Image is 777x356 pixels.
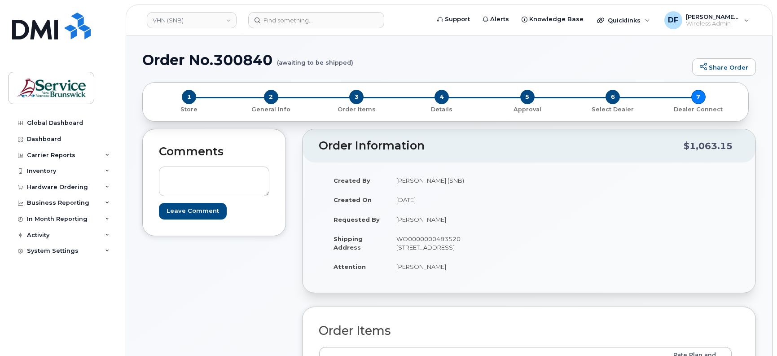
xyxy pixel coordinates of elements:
td: [PERSON_NAME] (SNB) [388,171,522,190]
a: 3 Order Items [314,104,399,114]
a: Share Order [692,58,756,76]
h2: Order Items [319,324,732,338]
p: Order Items [317,105,395,114]
a: 1 Store [150,104,228,114]
p: Select Dealer [574,105,652,114]
h2: Comments [159,145,269,158]
strong: Attention [334,263,366,270]
h1: Order No.300840 [142,52,688,68]
small: (awaiting to be shipped) [277,52,353,66]
a: 2 General Info [228,104,313,114]
strong: Shipping Address [334,235,363,251]
td: [PERSON_NAME] [388,210,522,229]
span: 3 [349,90,364,104]
p: General Info [232,105,310,114]
strong: Created By [334,177,370,184]
td: WO0000000483520 [STREET_ADDRESS] [388,229,522,257]
div: $1,063.15 [684,137,733,154]
span: 6 [606,90,620,104]
a: 4 Details [399,104,484,114]
span: 4 [435,90,449,104]
a: 5 Approval [485,104,570,114]
td: [PERSON_NAME] [388,257,522,277]
span: 5 [520,90,535,104]
h2: Order Information [319,140,684,152]
td: [DATE] [388,190,522,210]
strong: Created On [334,196,372,203]
input: Leave Comment [159,203,227,220]
p: Approval [488,105,566,114]
a: 6 Select Dealer [570,104,655,114]
span: 2 [264,90,278,104]
p: Store [154,105,224,114]
strong: Requested By [334,216,380,223]
p: Details [403,105,481,114]
span: 1 [182,90,196,104]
